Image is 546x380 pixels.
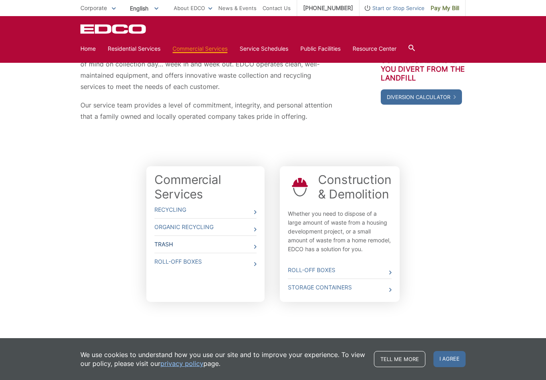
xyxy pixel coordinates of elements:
a: Recycling [154,201,257,218]
p: Since [DATE], our commitment to superior service has offered customers peace of mind on collectio... [80,47,332,92]
a: Commercial Services [154,172,257,201]
a: Contact Us [263,4,291,12]
a: Organic Recycling [154,219,257,235]
a: Roll-Off Boxes [154,253,257,270]
a: EDCD logo. Return to the homepage. [80,24,147,34]
span: Corporate [80,4,107,11]
a: Service Schedules [240,44,288,53]
a: Roll-Off Boxes [288,262,392,279]
a: Construction & Demolition [318,172,392,201]
a: Storage Containers [288,279,392,296]
a: Commercial Services [172,44,228,53]
span: Pay My Bill [431,4,459,12]
span: I agree [433,351,466,367]
span: English [124,2,164,15]
a: Residential Services [108,44,160,53]
a: privacy policy [160,359,203,368]
p: Our service team provides a level of commitment, integrity, and personal attention that a family ... [80,99,332,122]
a: News & Events [218,4,257,12]
a: Tell me more [374,351,425,367]
a: Diversion Calculator [381,89,462,105]
a: Resource Center [353,44,396,53]
p: Whether you need to dispose of a large amount of waste from a housing development project, or a s... [288,209,392,254]
a: Home [80,44,96,53]
h3: Find out how much commercial waste you divert from the landfill [381,47,466,83]
a: Public Facilities [300,44,341,53]
p: We use cookies to understand how you use our site and to improve your experience. To view our pol... [80,350,366,368]
a: Trash [154,236,257,253]
a: About EDCO [174,4,212,12]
